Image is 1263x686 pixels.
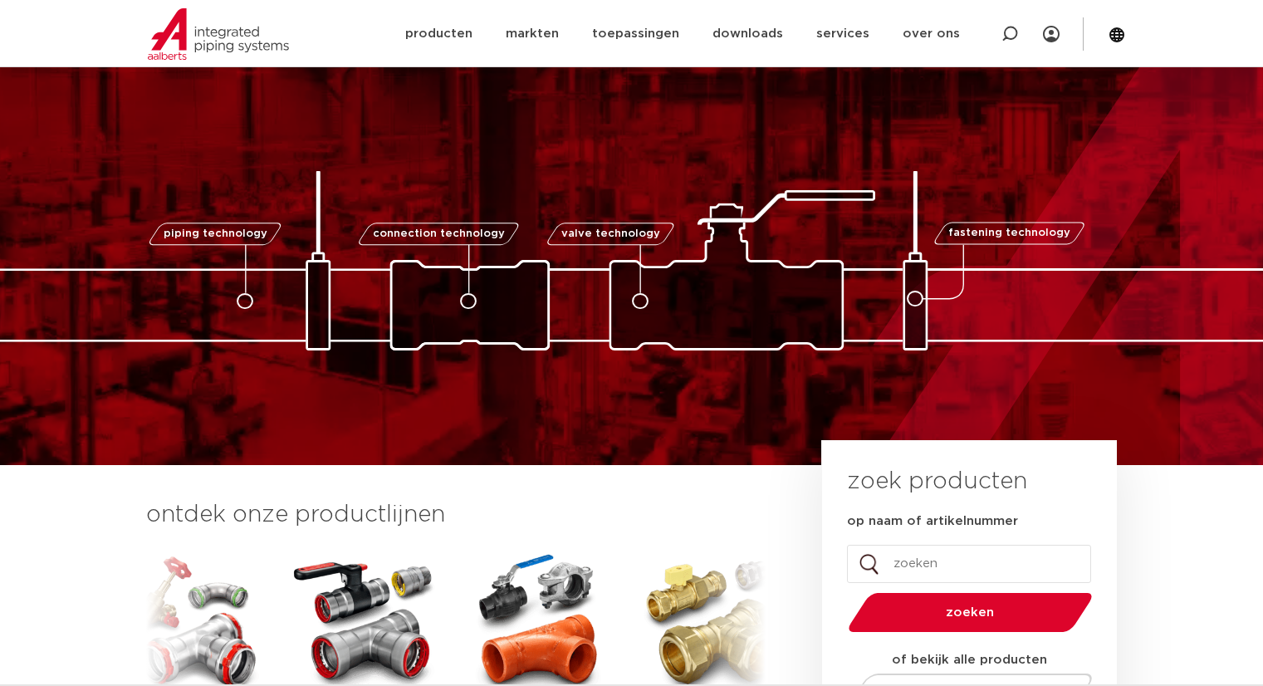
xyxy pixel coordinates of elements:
[164,228,267,239] span: piping technology
[146,498,766,532] h3: ontdek onze productlijnen
[891,606,1050,619] span: zoeken
[948,228,1070,239] span: fastening technology
[847,513,1018,530] label: op naam of artikelnummer
[847,465,1027,498] h3: zoek producten
[847,545,1091,583] input: zoeken
[892,654,1047,666] strong: of bekijk alle producten
[841,591,1099,634] button: zoeken
[561,228,660,239] span: valve technology
[372,228,504,239] span: connection technology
